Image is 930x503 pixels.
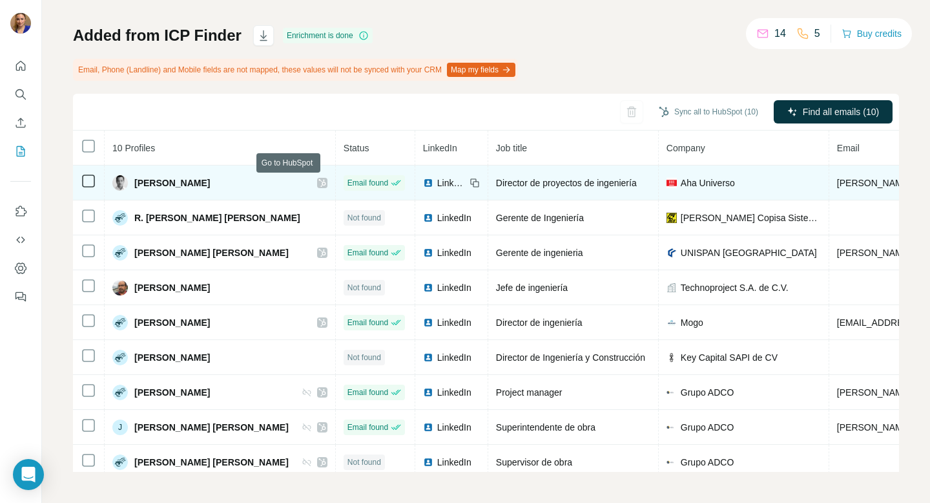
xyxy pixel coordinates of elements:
p: 14 [774,26,786,41]
img: Avatar [112,350,128,365]
img: LinkedIn logo [423,248,433,258]
button: Search [10,83,31,106]
span: [PERSON_NAME] [134,386,210,399]
span: [PERSON_NAME] [134,281,210,294]
span: Not found [347,456,381,468]
span: [PERSON_NAME] [134,177,210,189]
button: Use Surfe API [10,228,31,251]
button: Use Surfe on LinkedIn [10,200,31,223]
span: Mogo [681,316,703,329]
img: company-logo [666,387,677,398]
img: Avatar [112,175,128,191]
span: [PERSON_NAME] [134,316,210,329]
img: company-logo [666,317,677,328]
span: [PERSON_NAME] [PERSON_NAME] [134,246,289,259]
img: LinkedIn logo [423,317,433,328]
img: LinkedIn logo [423,178,433,188]
span: Superintendente de obra [496,422,595,433]
span: LinkedIn [437,177,466,189]
span: LinkedIn [437,386,471,399]
span: UNISPAN [GEOGRAPHIC_DATA] [681,246,817,259]
img: Avatar [112,385,128,400]
span: Not found [347,352,381,363]
span: Not found [347,212,381,224]
img: Avatar [112,315,128,330]
span: [PERSON_NAME] [134,351,210,364]
span: Gerente de Ingeniería [496,213,584,223]
span: Email found [347,177,388,189]
img: Avatar [112,210,128,226]
img: company-logo [666,422,677,433]
img: LinkedIn logo [423,387,433,398]
img: Avatar [10,13,31,34]
span: Gerente de ingenieria [496,248,583,258]
span: LinkedIn [423,143,457,153]
span: R. [PERSON_NAME] [PERSON_NAME] [134,211,300,224]
img: Avatar [112,280,128,295]
button: Buy credits [842,25,902,43]
img: LinkedIn logo [423,457,433,467]
img: LinkedIn logo [423,283,433,293]
span: Grupo ADCO [681,386,734,399]
button: Enrich CSV [10,111,31,134]
span: Supervisor de obra [496,457,572,467]
span: Director de ingeniería [496,317,583,328]
span: Email found [347,317,388,328]
img: company-logo [666,178,677,188]
span: LinkedIn [437,421,471,434]
span: Grupo ADCO [681,456,734,469]
span: LinkedIn [437,211,471,224]
span: Grupo ADCO [681,421,734,434]
span: Aha Universo [681,177,735,189]
span: Email found [347,387,388,398]
span: [PERSON_NAME] Copisa Sistemas Mexicanos S.A. de C.V. [681,211,821,224]
div: Enrichment is done [283,28,373,43]
div: Open Intercom Messenger [13,459,44,490]
img: Avatar [112,245,128,261]
span: Email found [347,247,388,259]
span: Email [837,143,860,153]
button: My lists [10,140,31,163]
button: Find all emails (10) [774,100,893,123]
span: [PERSON_NAME] [PERSON_NAME] [134,421,289,434]
span: Company [666,143,705,153]
img: company-logo [666,352,677,363]
span: LinkedIn [437,246,471,259]
span: [PERSON_NAME] [PERSON_NAME] [134,456,289,469]
span: Not found [347,282,381,294]
img: company-logo [666,213,677,223]
button: Feedback [10,285,31,308]
span: Job title [496,143,527,153]
img: company-logo [666,457,677,467]
span: LinkedIn [437,316,471,329]
span: 10 Profiles [112,143,155,153]
h1: Added from ICP Finder [73,25,242,46]
img: LinkedIn logo [423,422,433,433]
img: LinkedIn logo [423,213,433,223]
span: Email found [347,422,388,433]
span: Director de proyectos de ingeniería [496,178,637,188]
span: Project manager [496,387,563,398]
span: LinkedIn [437,456,471,469]
span: Key Capital SAPI de CV [681,351,778,364]
span: Jefe de ingeniería [496,283,568,293]
span: Status [344,143,369,153]
img: LinkedIn logo [423,352,433,363]
button: Quick start [10,54,31,78]
div: J [112,420,128,435]
div: Email, Phone (Landline) and Mobile fields are not mapped, these values will not be synced with yo... [73,59,518,81]
span: Technoproject S.A. de C.V. [681,281,789,294]
button: Map my fields [447,63,515,77]
button: Sync all to HubSpot (10) [650,102,767,122]
button: Dashboard [10,257,31,280]
img: company-logo [666,248,677,258]
span: Find all emails (10) [803,105,879,118]
span: LinkedIn [437,281,471,294]
span: LinkedIn [437,351,471,364]
img: Avatar [112,455,128,470]
p: 5 [814,26,820,41]
span: Director de Ingeniería y Construcción [496,352,645,363]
